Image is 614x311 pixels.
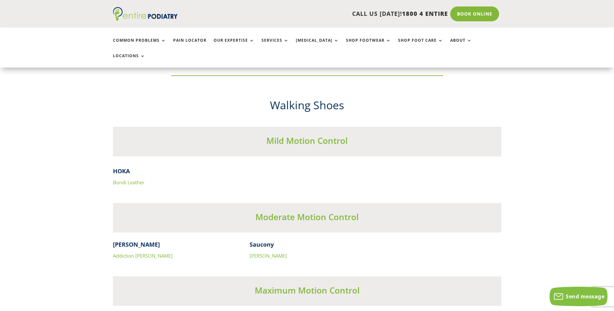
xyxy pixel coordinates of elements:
h2: Walking Shoes [113,98,501,116]
a: Our Expertise [214,38,254,52]
img: logo (1) [113,7,178,21]
a: Entire Podiatry [113,16,178,22]
span: Send message [566,293,604,300]
span: 1800 4 ENTIRE [402,10,448,17]
a: [MEDICAL_DATA] [296,38,339,52]
a: About [450,38,472,52]
a: [PERSON_NAME] [250,252,287,259]
a: Shop Footwear [346,38,391,52]
a: Shop Foot Care [398,38,443,52]
p: CALL US [DATE]! [203,10,448,18]
h4: Saucony [250,241,365,252]
a: Pain Locator [173,38,207,52]
h3: Mild Motion Control [113,135,501,150]
button: Send message [550,287,608,306]
h4: HOKA [113,167,501,178]
a: Common Problems [113,38,166,52]
a: Book Online [450,6,499,21]
a: Services [262,38,289,52]
h4: [PERSON_NAME] [113,241,228,252]
h3: Maximum Motion Control [113,284,501,299]
a: Addiction [PERSON_NAME] [113,252,173,259]
a: Bondi Leather [113,179,144,186]
a: Locations [113,54,145,68]
h3: Moderate Motion Control [113,211,501,226]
